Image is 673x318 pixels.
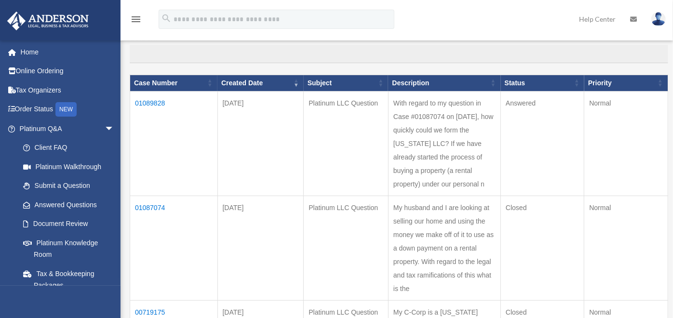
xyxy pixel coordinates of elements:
[4,12,92,30] img: Anderson Advisors Platinum Portal
[130,196,218,300] td: 01087074
[304,196,389,300] td: Platinum LLC Question
[217,75,304,91] th: Created Date: activate to sort column ascending
[501,91,584,196] td: Answered
[217,196,304,300] td: [DATE]
[217,91,304,196] td: [DATE]
[388,91,500,196] td: With regard to my question in Case #01087074 on [DATE], how quickly could we form the [US_STATE] ...
[13,264,124,295] a: Tax & Bookkeeping Packages
[13,214,124,234] a: Document Review
[130,75,218,91] th: Case Number: activate to sort column ascending
[584,196,668,300] td: Normal
[13,157,124,176] a: Platinum Walkthrough
[7,100,129,119] a: Order StatusNEW
[584,75,668,91] th: Priority: activate to sort column ascending
[13,233,124,264] a: Platinum Knowledge Room
[55,102,77,117] div: NEW
[501,75,584,91] th: Status: activate to sort column ascending
[13,176,124,196] a: Submit a Question
[7,62,129,81] a: Online Ordering
[130,45,668,63] input: Search:
[130,17,142,25] a: menu
[304,75,389,91] th: Subject: activate to sort column ascending
[161,13,172,24] i: search
[304,91,389,196] td: Platinum LLC Question
[7,119,124,138] a: Platinum Q&Aarrow_drop_down
[13,138,124,158] a: Client FAQ
[7,80,129,100] a: Tax Organizers
[501,196,584,300] td: Closed
[130,91,218,196] td: 01089828
[13,195,119,214] a: Answered Questions
[105,119,124,139] span: arrow_drop_down
[130,13,142,25] i: menu
[388,196,500,300] td: My husband and I are looking at selling our home and using the money we make off of it to use as ...
[130,31,668,63] label: Search:
[388,75,500,91] th: Description: activate to sort column ascending
[7,42,129,62] a: Home
[584,91,668,196] td: Normal
[651,12,666,26] img: User Pic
